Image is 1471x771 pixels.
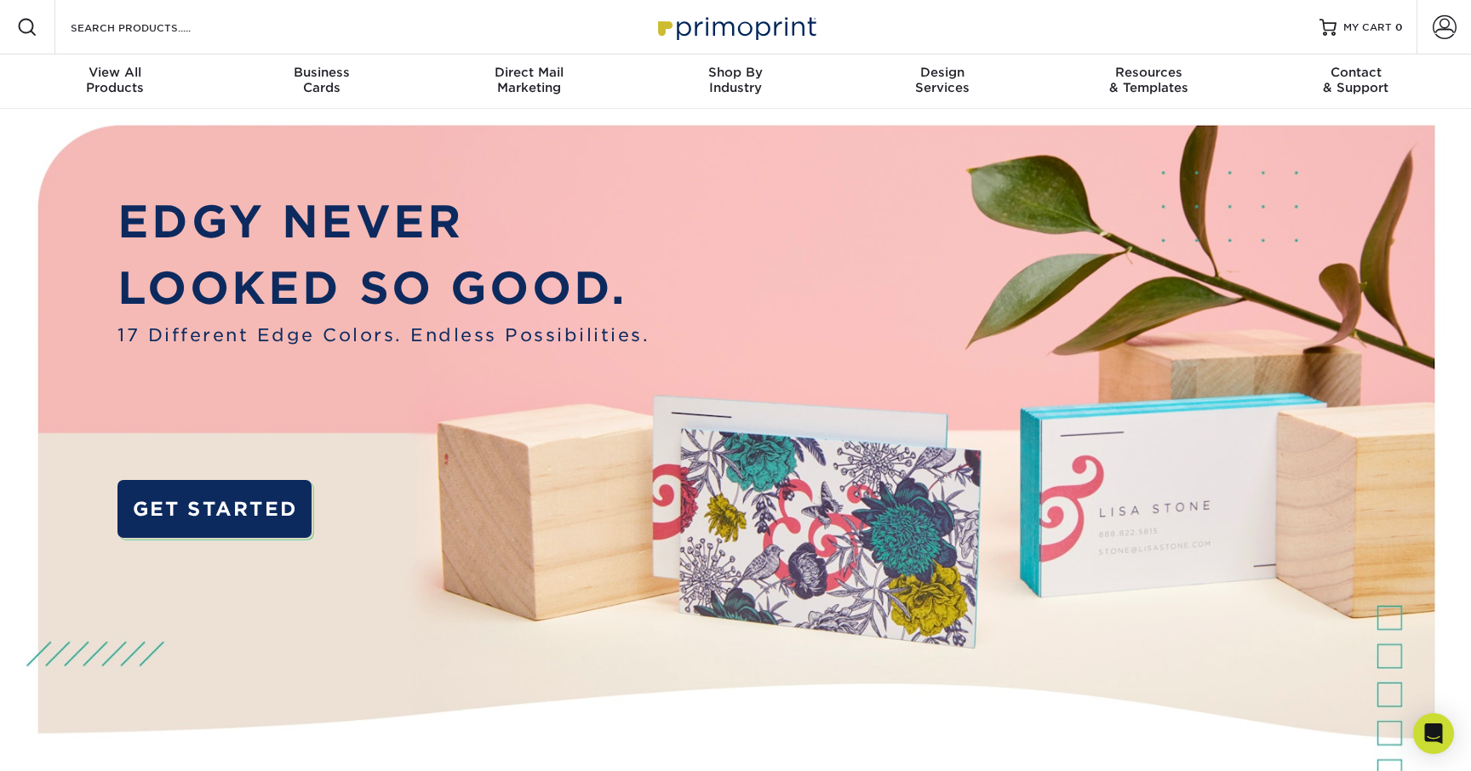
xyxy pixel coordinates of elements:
span: 0 [1395,21,1403,33]
a: View AllProducts [12,54,219,109]
a: GET STARTED [117,480,312,538]
span: Design [839,65,1045,80]
a: Shop ByIndustry [632,54,839,109]
div: Cards [219,65,426,95]
span: Resources [1045,65,1252,80]
p: LOOKED SO GOOD. [117,255,650,322]
span: Contact [1252,65,1459,80]
a: DesignServices [839,54,1045,109]
a: Contact& Support [1252,54,1459,109]
span: Shop By [632,65,839,80]
div: & Templates [1045,65,1252,95]
span: 17 Different Edge Colors. Endless Possibilities. [117,322,650,348]
span: Direct Mail [426,65,632,80]
a: Resources& Templates [1045,54,1252,109]
img: Primoprint [650,9,821,45]
span: Business [219,65,426,80]
input: SEARCH PRODUCTS..... [69,17,235,37]
a: BusinessCards [219,54,426,109]
div: Products [12,65,219,95]
p: EDGY NEVER [117,189,650,255]
span: MY CART [1343,20,1392,35]
div: & Support [1252,65,1459,95]
span: View All [12,65,219,80]
div: Marketing [426,65,632,95]
a: Direct MailMarketing [426,54,632,109]
div: Services [839,65,1045,95]
div: Industry [632,65,839,95]
div: Open Intercom Messenger [1413,713,1454,754]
